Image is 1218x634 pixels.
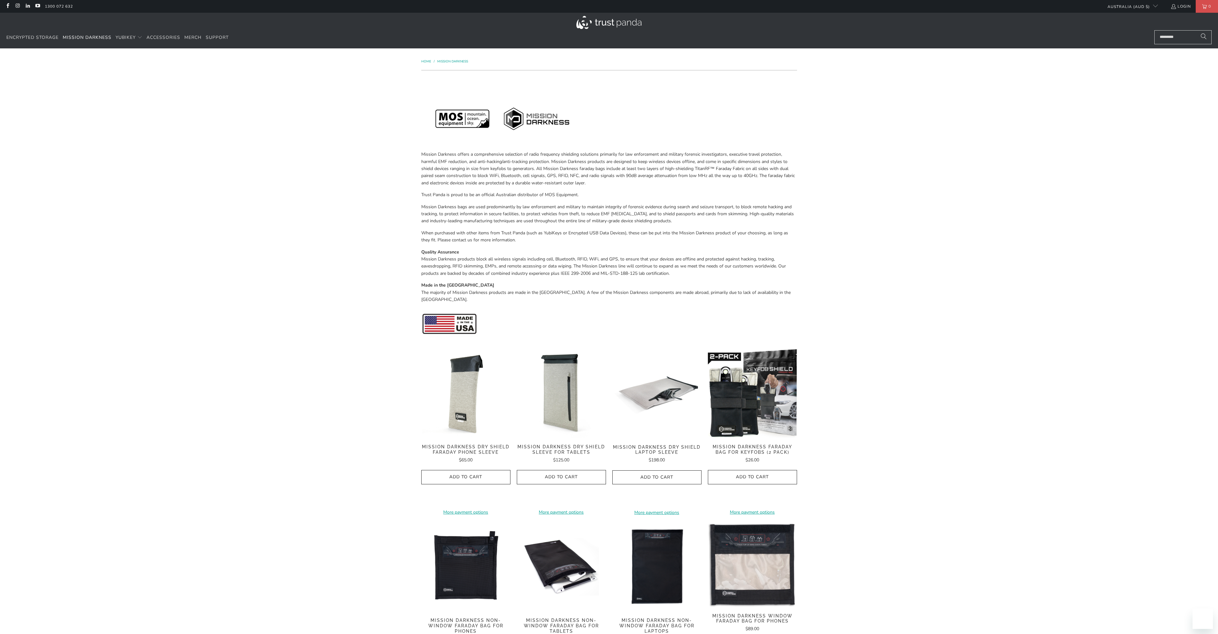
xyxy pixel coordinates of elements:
span: Mission Darkness Dry Shield Faraday Phone Sleeve [421,444,510,455]
a: Mission Darkness [437,59,468,64]
span: Mission Darkness Non-Window Faraday Bag for Laptops [612,618,702,634]
button: Add to Cart [708,470,797,484]
a: More payment options [517,509,606,516]
span: Add to Cart [619,475,695,480]
p: The majority of Mission Darkness products are made in the [GEOGRAPHIC_DATA]. A few of the Mission... [421,282,797,303]
img: Mission Darkness Non-Window Faraday Bag for Laptops [612,522,702,611]
a: Mission Darkness Non-Window Faraday Bag for Phones Mission Darkness Non-Window Faraday Bag for Ph... [421,522,510,611]
img: Mission Darkness Dry Shield Laptop Sleeve [612,349,702,438]
iframe: Button to launch messaging window [1193,609,1213,629]
img: Mission Darkness Faraday Bag for Keyfobs (2 pack) [708,349,797,438]
summary: YubiKey [116,30,142,45]
p: Mission Darkness offers a comprehensive selection of radio frequency shielding solutions primaril... [421,151,797,187]
span: Mission Darkness Window Faraday Bag for Phones [708,613,797,624]
img: Mission Darkness Non-Window Faraday Bag for Tablets [517,522,606,611]
p: Mission Darkness products block all wireless signals including cell, Bluetooth, RFID, WiFi, and G... [421,249,797,277]
input: Search... [1154,30,1212,44]
img: Mission Darkness Dry Shield Faraday Phone Sleeve - Trust Panda [421,349,510,438]
a: Mission Darkness Non-Window Faraday Bag for Laptops Mission Darkness Non-Window Faraday Bag for L... [612,522,702,611]
a: Mission Darkness Dry Shield Faraday Phone Sleeve - Trust Panda Mission Darkness Dry Shield Farada... [421,349,510,438]
button: Add to Cart [612,470,702,485]
a: Accessories [146,30,180,45]
button: Search [1196,30,1212,44]
p: When purchased with other items from Trust Panda (such as YubiKeys or Encrypted USB Data Devices)... [421,230,797,244]
span: Add to Cart [428,474,504,480]
a: Mission Darkness [63,30,111,45]
a: Trust Panda Australia on Instagram [15,4,20,9]
button: Add to Cart [517,470,606,484]
span: $65.00 [459,457,473,463]
a: Trust Panda Australia on YouTube [35,4,40,9]
img: Mission Darkness Non-Window Faraday Bag for Phones [421,522,510,611]
a: Merch [184,30,202,45]
span: Add to Cart [715,474,790,480]
span: Mission Darkness Faraday Bag for Keyfobs (2 pack) [708,444,797,455]
span: Home [421,59,431,64]
span: $89.00 [745,626,759,632]
a: More payment options [421,509,510,516]
span: Mission Darkness Non-Window Faraday Bag for Tablets [517,618,606,634]
span: $26.00 [745,457,759,463]
a: Mission Darkness Dry Shield Sleeve For Tablets $125.00 [517,444,606,464]
a: 1300 072 632 [45,3,73,10]
span: radio signals with 90dB average attenuation from low MHz all the way up to 40GHz [589,173,757,179]
img: Trust Panda Australia [576,16,642,29]
span: Encrypted Storage [6,34,59,40]
a: Trust Panda Australia on LinkedIn [25,4,30,9]
span: Add to Cart [524,474,599,480]
a: More payment options [612,509,702,516]
a: Mission Darkness Non-Window Faraday Bag for Tablets Mission Darkness Non-Window Faraday Bag for T... [517,522,606,611]
a: Mission Darkness Faraday Bag for Keyfobs (2 pack) $26.00 [708,444,797,464]
a: Encrypted Storage [6,30,59,45]
a: More payment options [708,509,797,516]
a: Mission Darkness Faraday Bag for Keyfobs (2 pack) Mission Darkness Faraday Bag for Keyfobs (2 pack) [708,349,797,438]
strong: Quality Assurance [421,249,459,255]
span: Mission Darkness [63,34,111,40]
img: Mission Darkness Dry Shield Sleeve For Tablets [517,349,606,438]
a: Mission Darkness Window Faraday Bag for Phones $89.00 [708,613,797,633]
span: Mission Darkness Non-Window Faraday Bag for Phones [421,618,510,634]
p: Trust Panda is proud to be an official Australian distributor of MOS Equipment. [421,191,797,198]
span: $198.00 [649,457,665,463]
a: Login [1171,3,1191,10]
a: Trust Panda Australia on Facebook [5,4,10,9]
span: YubiKey [116,34,136,40]
span: Merch [184,34,202,40]
a: Mission Darkness Dry Shield Faraday Phone Sleeve $65.00 [421,444,510,464]
a: Mission Darkness Dry Shield Laptop Sleeve $198.00 [612,445,702,464]
a: Support [206,30,229,45]
span: Mission Darkness Dry Shield Laptop Sleeve [612,445,702,455]
span: Mission Darkness Dry Shield Sleeve For Tablets [517,444,606,455]
button: Add to Cart [421,470,510,484]
a: Home [421,59,432,64]
img: Mission Darkness Window Faraday Bag for Phones [708,522,797,607]
a: Mission Darkness Dry Shield Sleeve For Tablets Mission Darkness Dry Shield Sleeve For Tablets [517,349,606,438]
strong: Made in the [GEOGRAPHIC_DATA] [421,282,494,288]
span: $125.00 [553,457,569,463]
span: / [434,59,435,64]
p: Mission Darkness bags are used predominantly by law enforcement and military to maintain integrit... [421,203,797,225]
span: Accessories [146,34,180,40]
nav: Translation missing: en.navigation.header.main_nav [6,30,229,45]
span: Support [206,34,229,40]
a: Mission Darkness Dry Shield Laptop Sleeve Mission Darkness Dry Shield Laptop Sleeve [612,349,702,438]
